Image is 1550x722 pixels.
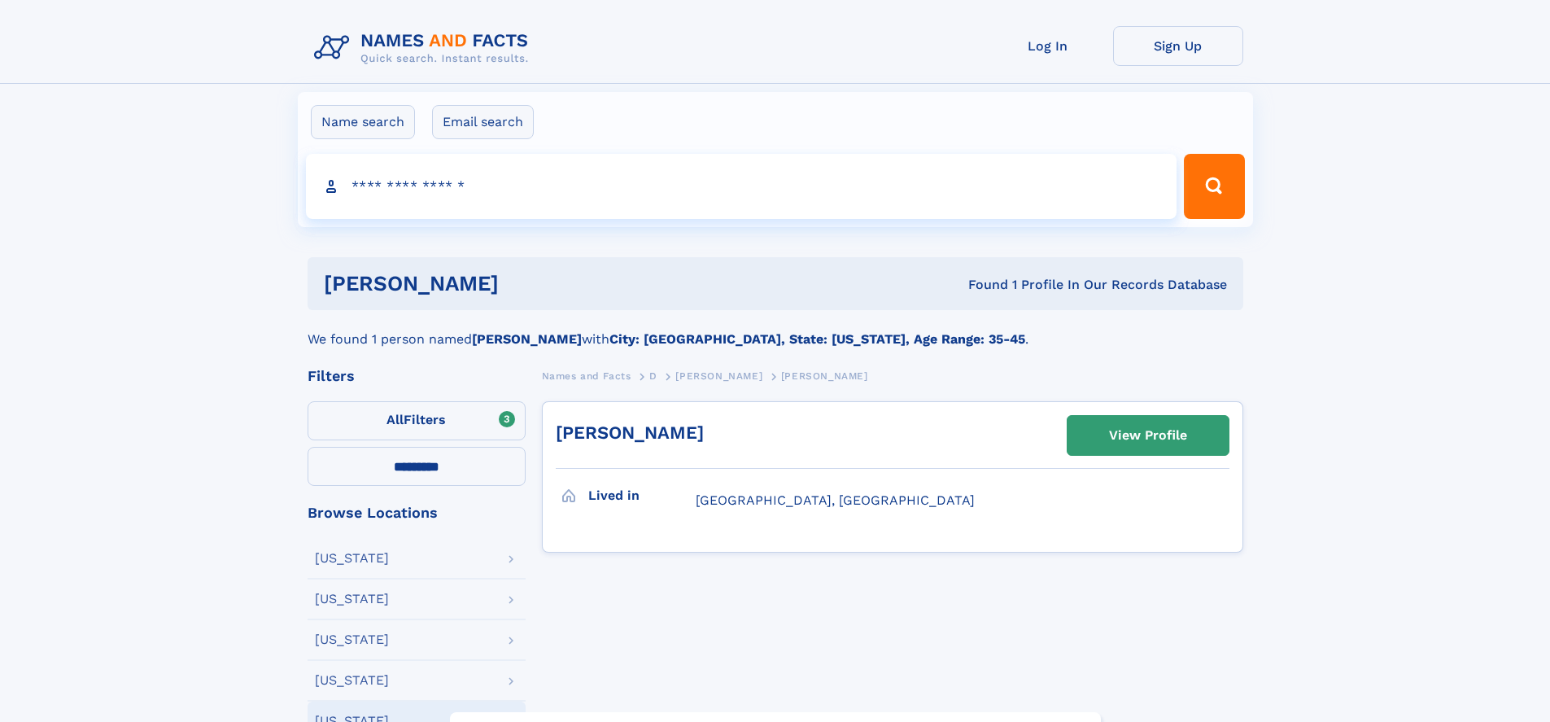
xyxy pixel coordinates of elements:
[386,412,404,427] span: All
[588,482,696,510] h3: Lived in
[472,331,582,347] b: [PERSON_NAME]
[315,674,389,687] div: [US_STATE]
[1068,416,1229,455] a: View Profile
[1109,417,1187,454] div: View Profile
[781,370,868,382] span: [PERSON_NAME]
[609,331,1025,347] b: City: [GEOGRAPHIC_DATA], State: [US_STATE], Age Range: 35-45
[675,365,762,386] a: [PERSON_NAME]
[315,633,389,646] div: [US_STATE]
[696,492,975,508] span: [GEOGRAPHIC_DATA], [GEOGRAPHIC_DATA]
[324,273,734,294] h1: [PERSON_NAME]
[649,370,657,382] span: D
[308,369,526,383] div: Filters
[556,422,704,443] a: [PERSON_NAME]
[315,593,389,606] div: [US_STATE]
[315,552,389,565] div: [US_STATE]
[308,310,1243,349] div: We found 1 person named with .
[306,154,1177,219] input: search input
[308,505,526,520] div: Browse Locations
[311,105,415,139] label: Name search
[308,26,542,70] img: Logo Names and Facts
[542,365,631,386] a: Names and Facts
[432,105,534,139] label: Email search
[649,365,657,386] a: D
[675,370,762,382] span: [PERSON_NAME]
[1113,26,1243,66] a: Sign Up
[1184,154,1244,219] button: Search Button
[983,26,1113,66] a: Log In
[308,401,526,440] label: Filters
[733,276,1227,294] div: Found 1 Profile In Our Records Database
